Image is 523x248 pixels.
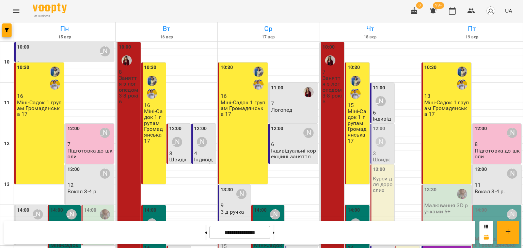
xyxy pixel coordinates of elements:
label: 14:00 [50,207,63,214]
p: 3 д ручка [221,209,244,215]
img: Літвінова Катерина [100,209,110,219]
p: 8 [119,69,139,75]
p: 4 [194,150,215,156]
label: 13:30 [221,186,233,194]
div: Фефелова Людмила Іванівна [253,67,264,77]
label: 14:00 [144,207,157,214]
div: Мичка Наталія Ярославівна [100,46,110,56]
img: Яковенко Лариса Миколаївна [50,79,60,90]
span: 99+ [433,2,444,9]
img: Фефелова Людмила Іванівна [147,76,157,86]
div: Посохова Юлія Володимирівна [100,128,110,138]
p: 12 [67,182,113,188]
img: Voopty Logo [33,3,67,13]
label: 14:00 [254,207,267,214]
img: avatar_s.png [486,6,495,16]
p: Міні-Садок 1 групам Громадянська 17 [17,100,63,117]
img: Фефелова Людмила Іванівна [350,76,361,86]
p: 7 [271,101,317,106]
label: 12:00 [194,125,207,132]
p: Вокал 3-4 р. [67,189,98,194]
p: Міні-Садок 1 групам Громадянська 17 [424,100,470,117]
img: Єременко Ірина Олександрівна [122,55,132,66]
h6: 18 вер [320,34,420,40]
p: 16 [17,93,63,99]
button: Menu [8,3,25,19]
h6: Вт [117,23,216,34]
label: 14:00 [475,207,487,214]
p: Міні-Садок 1 групам Громадянська 17 [221,100,266,117]
h6: 15 вер [15,34,114,40]
div: Масич Римма Юріївна [33,209,43,219]
p: Заняття з логопедом 3-8 років [322,75,343,104]
p: Підготовка до школи [475,148,520,160]
div: Фефелова Людмила Іванівна [457,67,467,77]
p: 16 [144,102,164,108]
label: 10:30 [424,64,437,71]
p: Курси для дорослих [373,176,393,193]
p: Індивідуальні корекційні заняття [194,157,215,186]
label: 12:00 [67,125,80,132]
p: Малювання 3D ручками 6+ [424,202,470,214]
label: 10:00 [322,43,335,51]
div: Мичка Наталія Ярославівна [376,96,386,106]
span: UA [505,7,512,14]
img: Яковенко Лариса Миколаївна [253,79,264,90]
img: Яковенко Лариса Миколаївна [457,79,467,90]
img: Яковенко Лариса Миколаївна [350,89,361,99]
img: Єременко Ірина Олександрівна [325,55,335,66]
p: 6 [17,60,113,66]
p: 6 [373,110,393,116]
label: 12:00 [271,125,284,132]
label: 10:00 [17,43,30,51]
div: Посохова Юлія Володимирівна [507,128,517,138]
span: 8 [416,2,423,9]
div: Кузьменко Лариса Георгіївна [66,209,77,219]
p: Швидкочитання [373,157,393,174]
div: Юля Стеценко [236,189,247,199]
img: Єременко Ірина Олександрівна [303,87,314,97]
label: 11:00 [373,84,385,92]
p: 8 [169,150,190,156]
label: 12:00 [169,125,182,132]
p: 9 [221,202,249,208]
label: 13:00 [475,166,487,173]
label: 12:00 [373,125,385,132]
h6: Пн [15,23,114,34]
h6: 19 вер [422,34,522,40]
label: 13:00 [373,166,385,173]
h6: 10 [4,58,10,66]
label: 10:30 [17,64,30,71]
div: Масич Римма Юріївна [100,169,110,179]
img: Літвінова Катерина [457,189,467,199]
p: Логопед [271,107,292,113]
label: 13:00 [67,166,80,173]
h6: Чт [320,23,420,34]
div: Кузьменко Лариса Георгіївна [507,209,517,219]
p: 11 [475,182,520,188]
div: Масич Римма Юріївна [507,169,517,179]
label: 14:00 [348,207,360,214]
span: For Business [33,14,67,18]
div: Мичка Наталія Ярославівна [303,128,314,138]
p: 7 [67,141,113,147]
label: 10:30 [348,64,360,71]
label: 14:00 [17,207,30,214]
h6: 16 вер [117,34,216,40]
p: Індивідуальні корекційні заняття [271,148,317,160]
h6: 13 [4,181,10,188]
h6: Пт [422,23,522,34]
div: Кузьменко Лариса Георгіївна [270,209,280,219]
p: 3 [373,150,393,156]
div: Мичка Наталія Ярославівна [197,137,207,147]
p: 13 [424,93,470,99]
label: 10:00 [119,43,131,51]
p: 6 [271,141,317,147]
